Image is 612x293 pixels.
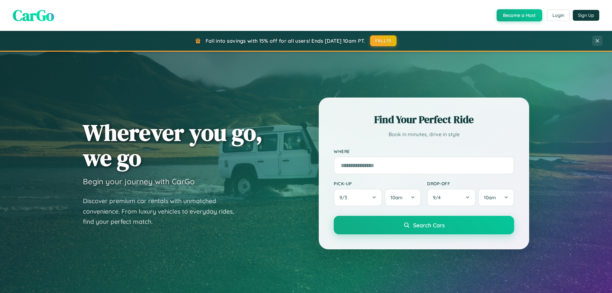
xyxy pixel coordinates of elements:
[334,149,514,154] label: Where
[484,194,496,201] span: 10am
[334,189,382,206] button: 9/3
[413,222,445,229] span: Search Cars
[83,120,263,170] h1: Wherever you go, we go
[334,216,514,234] button: Search Cars
[334,181,421,186] label: Pick-up
[478,189,514,206] button: 10am
[206,38,365,44] span: Fall into savings with 15% off for all users! Ends [DATE] 10am PT.
[83,196,242,227] p: Discover premium car rentals with unmatched convenience. From luxury vehicles to everyday rides, ...
[334,130,514,139] p: Book in minutes, drive in style
[13,5,54,26] span: CarGo
[497,9,542,21] button: Become a Host
[433,194,444,201] span: 9 / 4
[370,35,397,46] button: FALL15
[390,194,403,201] span: 10am
[427,189,476,206] button: 9/4
[83,177,195,186] h3: Begin your journey with CarGo
[547,10,570,21] button: Login
[385,189,421,206] button: 10am
[573,10,599,21] button: Sign Up
[334,113,514,127] h2: Find Your Perfect Ride
[339,194,350,201] span: 9 / 3
[427,181,514,186] label: Drop-off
